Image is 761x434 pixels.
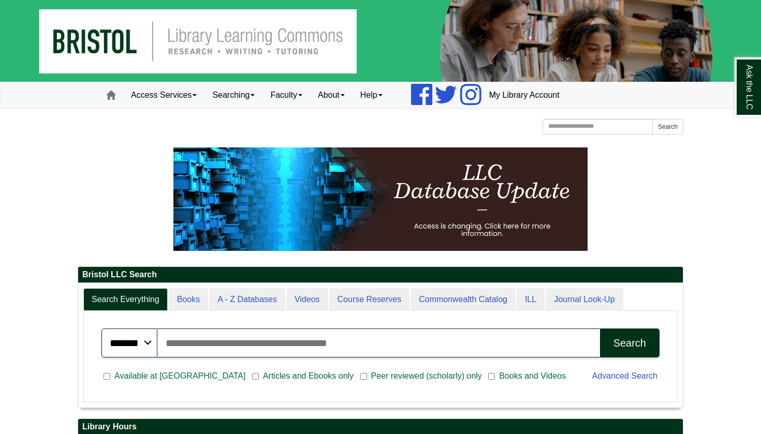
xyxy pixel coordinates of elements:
[481,82,567,108] a: My Library Account
[488,372,495,381] input: Books and Videos
[310,82,353,108] a: About
[123,82,204,108] a: Access Services
[353,82,390,108] a: Help
[252,372,259,381] input: Articles and Ebooks only
[204,82,262,108] a: Searching
[209,288,285,311] a: A - Z Databases
[600,328,660,357] button: Search
[329,288,410,311] a: Course Reserves
[259,370,358,382] span: Articles and Ebooks only
[613,337,646,349] div: Search
[173,147,588,251] img: HTML tutorial
[652,119,683,134] button: Search
[110,370,250,382] span: Available at [GEOGRAPHIC_DATA]
[83,288,168,311] a: Search Everything
[169,288,208,311] a: Books
[411,288,516,311] a: Commonwealth Catalog
[592,371,657,380] a: Advanced Search
[78,267,683,283] h2: Bristol LLC Search
[495,370,570,382] span: Books and Videos
[360,372,367,381] input: Peer reviewed (scholarly) only
[546,288,623,311] a: Journal Look-Up
[517,288,545,311] a: ILL
[286,288,328,311] a: Videos
[262,82,310,108] a: Faculty
[104,372,110,381] input: Available at [GEOGRAPHIC_DATA]
[367,370,486,382] span: Peer reviewed (scholarly) only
